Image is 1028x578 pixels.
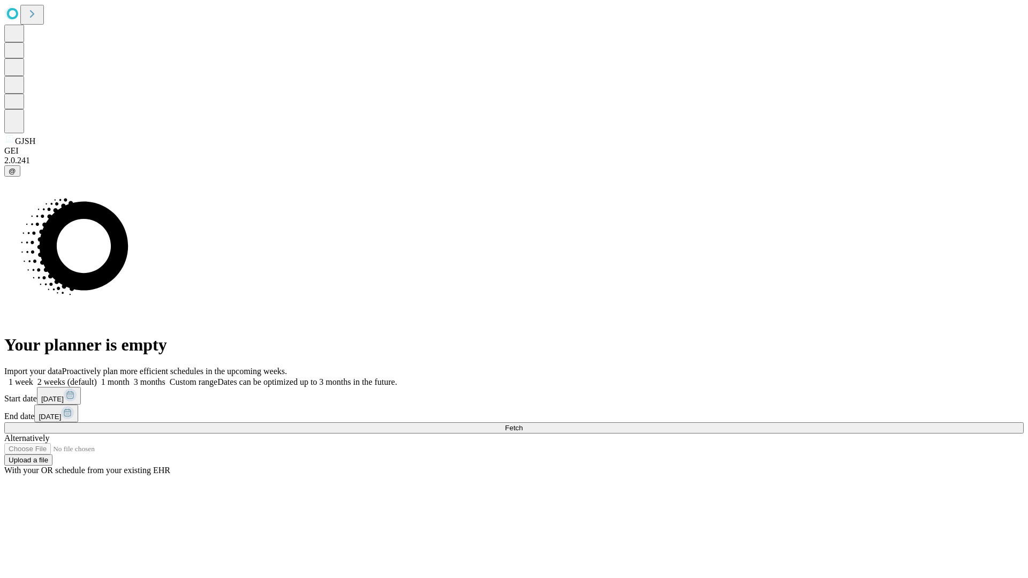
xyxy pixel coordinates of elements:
span: [DATE] [41,395,64,403]
span: Custom range [170,377,217,386]
button: [DATE] [37,387,81,405]
h1: Your planner is empty [4,335,1024,355]
button: [DATE] [34,405,78,422]
button: @ [4,165,20,177]
span: Proactively plan more efficient schedules in the upcoming weeks. [62,367,287,376]
span: Alternatively [4,433,49,443]
span: Fetch [505,424,523,432]
span: @ [9,167,16,175]
span: With your OR schedule from your existing EHR [4,466,170,475]
span: GJSH [15,136,35,146]
div: End date [4,405,1024,422]
div: GEI [4,146,1024,156]
span: 3 months [134,377,165,386]
span: 1 month [101,377,130,386]
span: 1 week [9,377,33,386]
div: 2.0.241 [4,156,1024,165]
span: Dates can be optimized up to 3 months in the future. [217,377,397,386]
span: Import your data [4,367,62,376]
button: Upload a file [4,454,52,466]
div: Start date [4,387,1024,405]
button: Fetch [4,422,1024,433]
span: 2 weeks (default) [37,377,97,386]
span: [DATE] [39,413,61,421]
